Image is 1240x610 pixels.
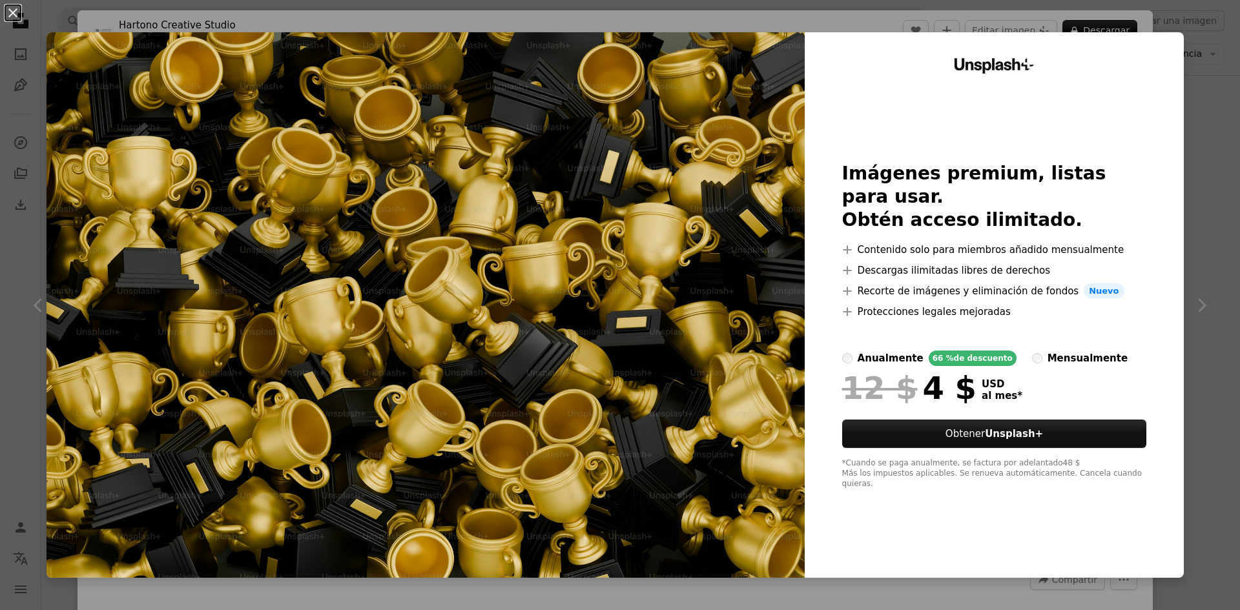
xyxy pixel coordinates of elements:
span: 12 $ [842,371,918,405]
li: Contenido solo para miembros añadido mensualmente [842,242,1147,258]
span: al mes * [982,390,1022,402]
div: mensualmente [1048,351,1128,366]
div: 66 % de descuento [929,351,1017,366]
input: mensualmente [1032,353,1042,363]
li: Protecciones legales mejoradas [842,304,1147,320]
div: *Cuando se paga anualmente, se factura por adelantado 48 $ Más los impuestos aplicables. Se renue... [842,458,1147,489]
span: USD [982,378,1022,390]
div: anualmente [858,351,924,366]
span: Nuevo [1084,283,1124,299]
input: anualmente66 %de descuento [842,353,852,363]
button: ObtenerUnsplash+ [842,420,1147,448]
strong: Unsplash+ [985,428,1043,440]
h2: Imágenes premium, listas para usar. Obtén acceso ilimitado. [842,162,1147,232]
li: Recorte de imágenes y eliminación de fondos [842,283,1147,299]
li: Descargas ilimitadas libres de derechos [842,263,1147,278]
div: 4 $ [842,371,976,405]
